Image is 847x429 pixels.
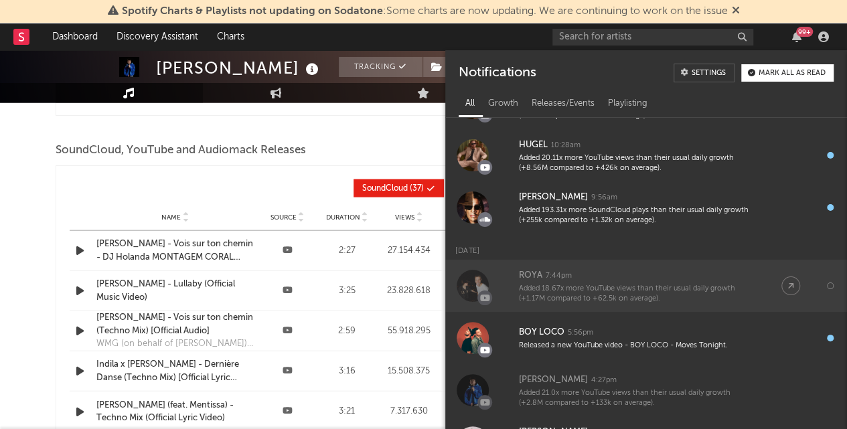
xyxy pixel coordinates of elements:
a: Dashboard [43,23,107,50]
div: [DATE] [445,234,847,260]
div: 55.280 [445,405,497,418]
a: [PERSON_NAME] (feat. Mentissa) - Techno Mix (Official Lyric Video) [96,399,254,425]
div: 3:16 [321,365,374,378]
a: Charts [208,23,254,50]
span: Name [161,213,181,222]
div: 23.828.618 [380,284,438,298]
div: [PERSON_NAME] [156,57,322,79]
div: 3:21 [321,405,374,418]
div: HUGEL [519,137,548,153]
div: 380.022 [445,244,497,258]
div: 10:28am [551,141,581,151]
a: [PERSON_NAME]9:56amAdded 193.31x more SoundCloud plays than their usual daily growth (+255k compa... [445,181,847,234]
a: BOY LOCO5:56pmReleased a new YouTube video - BOY LOCO - Moves Tonight. [445,312,847,364]
span: SoundCloud [362,185,408,193]
a: HUGEL10:28amAdded 20.11x more YouTube views than their usual daily growth (+8.56M compared to +42... [445,129,847,181]
div: 27.154.434 [380,244,438,258]
div: Released a new YouTube video - BOY LOCO - Moves Tonight. [519,341,755,351]
a: Indila x [PERSON_NAME] - Dernière Danse (Techno Mix) [Official Lyric Video] [96,358,254,384]
div: BOY LOCO [519,325,564,341]
div: Settings [692,70,726,77]
div: Mark all as read [759,70,826,77]
a: Discovery Assistant [107,23,208,50]
button: (1) [423,57,461,77]
div: Releases/Events [525,92,601,115]
div: 15.508.375 [380,365,438,378]
span: Dismiss [732,6,740,17]
span: SoundCloud, YouTube and Audiomack Releases [56,143,306,159]
span: ( 1 ) [422,57,462,77]
div: 284.917 [445,284,497,298]
a: ROYA7:44pmAdded 18.67x more YouTube views than their usual daily growth (+1.17M compared to +62.5... [445,260,847,312]
div: 61.736 [445,365,497,378]
span: Views [395,213,414,222]
div: 3:25 [321,284,374,298]
div: Notifications [459,64,536,82]
div: Added 20.11x more YouTube views than their usual daily growth (+8.56M compared to +426k on average). [519,153,755,174]
div: Added 21.0x more YouTube views than their usual daily growth (+2.8M compared to +133k on average). [519,388,755,409]
button: Tracking [339,57,422,77]
div: 4:27pm [591,375,617,385]
div: 99 + [796,27,813,37]
div: 7.317.630 [380,405,438,418]
a: [PERSON_NAME] - Vois sur ton chemin - DJ Holanda MONTAGEM CORAL Remix (Official Audio Video) [96,238,254,264]
div: Added 193.31x more SoundCloud plays than their usual daily growth (+255k compared to +1.32k on av... [519,205,755,226]
div: [PERSON_NAME] [519,189,588,205]
button: SoundCloud(37) [354,179,444,197]
a: [PERSON_NAME] - Lullaby (Official Music Video) [96,278,254,304]
a: [PERSON_NAME] - Vois sur ton chemin (Techno Mix) [Official Audio] [96,311,254,337]
span: ( 37 ) [362,185,424,193]
div: 55.918.295 [380,325,438,338]
div: 89.677 [445,325,497,338]
button: Mark all as read [741,64,834,82]
span: Duration [325,213,360,222]
div: 5:56pm [568,328,593,338]
span: Source [271,213,297,222]
div: 7:44pm [546,271,572,281]
div: Playlisting [601,92,654,115]
div: ROYA [519,268,542,284]
div: Added 18.67x more YouTube views than their usual daily growth (+1.17M compared to +62.5k on avera... [519,284,755,305]
input: Search for artists [552,29,753,46]
button: 99+ [792,31,801,42]
div: WMG (on behalf of [PERSON_NAME]), and 2 Music Rights Societies [96,337,254,351]
a: [PERSON_NAME]4:27pmAdded 21.0x more YouTube views than their usual daily growth (+2.8M compared t... [445,364,847,416]
div: All [459,92,481,115]
span: Spotify Charts & Playlists not updating on Sodatone [122,6,383,17]
div: Growth [481,92,525,115]
div: [PERSON_NAME] [519,372,588,388]
a: Settings [674,64,735,82]
div: 2:59 [321,325,374,338]
div: 2:27 [321,244,374,258]
span: : Some charts are now updating. We are continuing to work on the issue [122,6,728,17]
div: 9:56am [591,193,617,203]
